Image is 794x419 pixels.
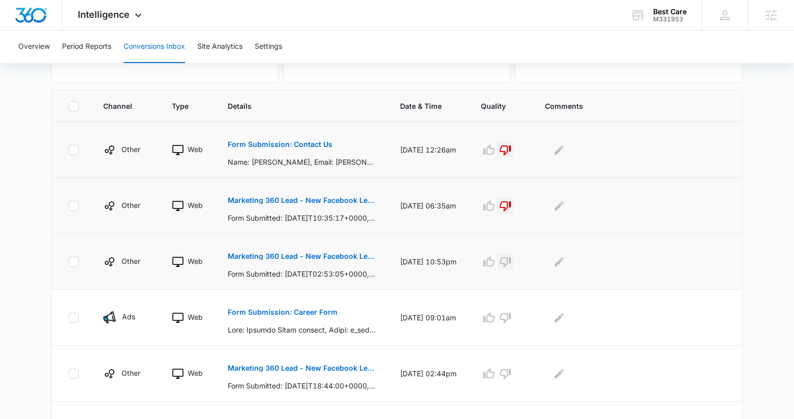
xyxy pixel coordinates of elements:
[228,365,376,372] p: Marketing 360 Lead - New Facebook Lead
[551,198,567,214] button: Edit Comments
[188,312,203,322] p: Web
[228,253,376,260] p: Marketing 360 Lead - New Facebook Lead
[122,311,135,322] p: Ads
[188,368,203,378] p: Web
[388,346,469,402] td: [DATE] 02:44pm
[228,197,376,204] p: Marketing 360 Lead - New Facebook Lead
[103,101,133,111] span: Channel
[653,16,687,23] div: account id
[188,144,203,155] p: Web
[228,141,332,148] p: Form Submission: Contact Us
[62,31,111,63] button: Period Reports
[228,188,376,213] button: Marketing 360 Lead - New Facebook Lead
[121,200,140,211] p: Other
[255,31,282,63] button: Settings
[228,132,332,157] button: Form Submission: Contact Us
[228,380,376,391] p: Form Submitted: [DATE]T18:44:00+0000, Name: [PERSON_NAME], Email: [EMAIL_ADDRESS][DOMAIN_NAME], P...
[228,300,338,324] button: Form Submission: Career Form
[228,356,376,380] button: Marketing 360 Lead - New Facebook Lead
[228,101,361,111] span: Details
[551,142,567,158] button: Edit Comments
[653,8,687,16] div: account name
[551,310,567,326] button: Edit Comments
[228,244,376,268] button: Marketing 360 Lead - New Facebook Lead
[228,157,376,167] p: Name: [PERSON_NAME], Email: [PERSON_NAME][EMAIL_ADDRESS][DOMAIN_NAME], Phone: [PHONE_NUMBER], Wha...
[78,9,130,20] span: Intelligence
[228,324,376,335] p: Lore: Ipsumdo Sitam consect, Adipi: e_sedd816@eiusm.tem, Incid: 7918157445, Utlabor Etdoloremagna...
[388,234,469,290] td: [DATE] 10:53pm
[188,256,203,266] p: Web
[481,101,506,111] span: Quality
[551,366,567,382] button: Edit Comments
[551,254,567,270] button: Edit Comments
[172,101,189,111] span: Type
[124,31,185,63] button: Conversions Inbox
[121,256,140,266] p: Other
[545,101,711,111] span: Comments
[228,268,376,279] p: Form Submitted: [DATE]T02:53:05+0000, Name: [PERSON_NAME], Email: [EMAIL_ADDRESS][DOMAIN_NAME], P...
[121,144,140,155] p: Other
[18,31,50,63] button: Overview
[400,101,442,111] span: Date & Time
[228,309,338,316] p: Form Submission: Career Form
[388,122,469,178] td: [DATE] 12:26am
[388,290,469,346] td: [DATE] 09:01am
[228,213,376,223] p: Form Submitted: [DATE]T10:35:17+0000, Name: [PERSON_NAME], Email: [EMAIL_ADDRESS][DOMAIN_NAME], P...
[197,31,242,63] button: Site Analytics
[188,200,203,211] p: Web
[388,178,469,234] td: [DATE] 06:35am
[121,368,140,378] p: Other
